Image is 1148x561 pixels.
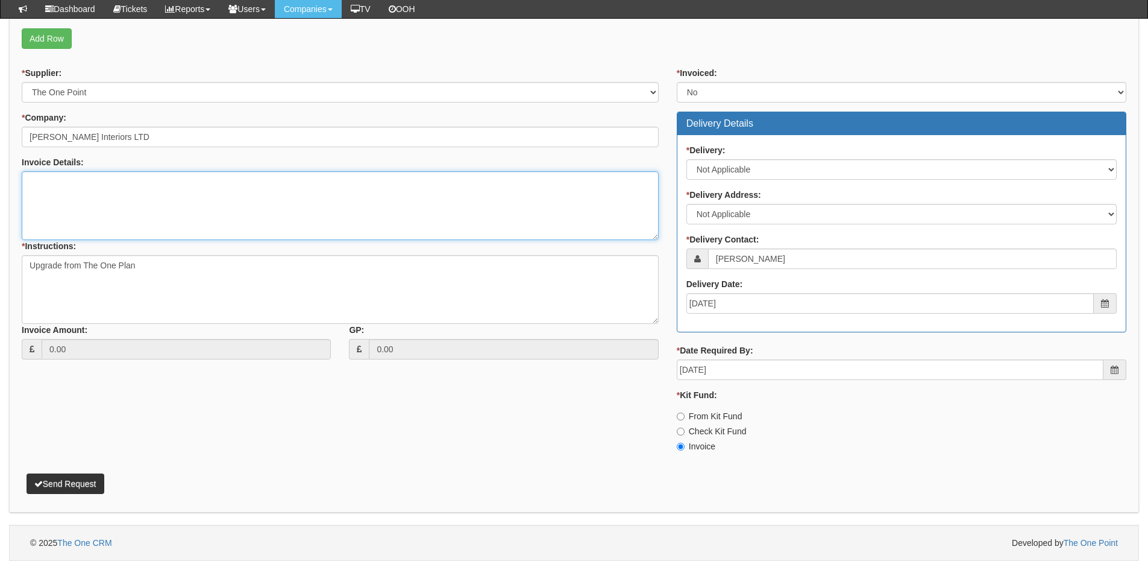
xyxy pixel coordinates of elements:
[686,144,726,156] label: Delivery:
[686,278,742,290] label: Delivery Date:
[1064,538,1118,548] a: The One Point
[677,344,753,357] label: Date Required By:
[1012,537,1118,549] span: Developed by
[677,389,717,401] label: Kit Fund:
[686,233,759,246] label: Delivery Contact:
[677,428,685,436] input: Check Kit Fund
[677,413,685,420] input: From Kit Fund
[686,189,761,201] label: Delivery Address:
[677,67,717,79] label: Invoiced:
[22,240,76,252] label: Instructions:
[22,324,87,336] label: Invoice Amount:
[686,118,1117,129] h3: Delivery Details
[57,538,111,548] a: The One CRM
[27,474,104,494] button: Send Request
[677,440,715,452] label: Invoice
[30,538,112,548] span: © 2025
[22,67,61,79] label: Supplier:
[677,443,685,451] input: Invoice
[349,324,364,336] label: GP:
[677,410,742,422] label: From Kit Fund
[22,156,84,168] label: Invoice Details:
[677,425,747,437] label: Check Kit Fund
[22,112,66,124] label: Company:
[22,28,72,49] a: Add Row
